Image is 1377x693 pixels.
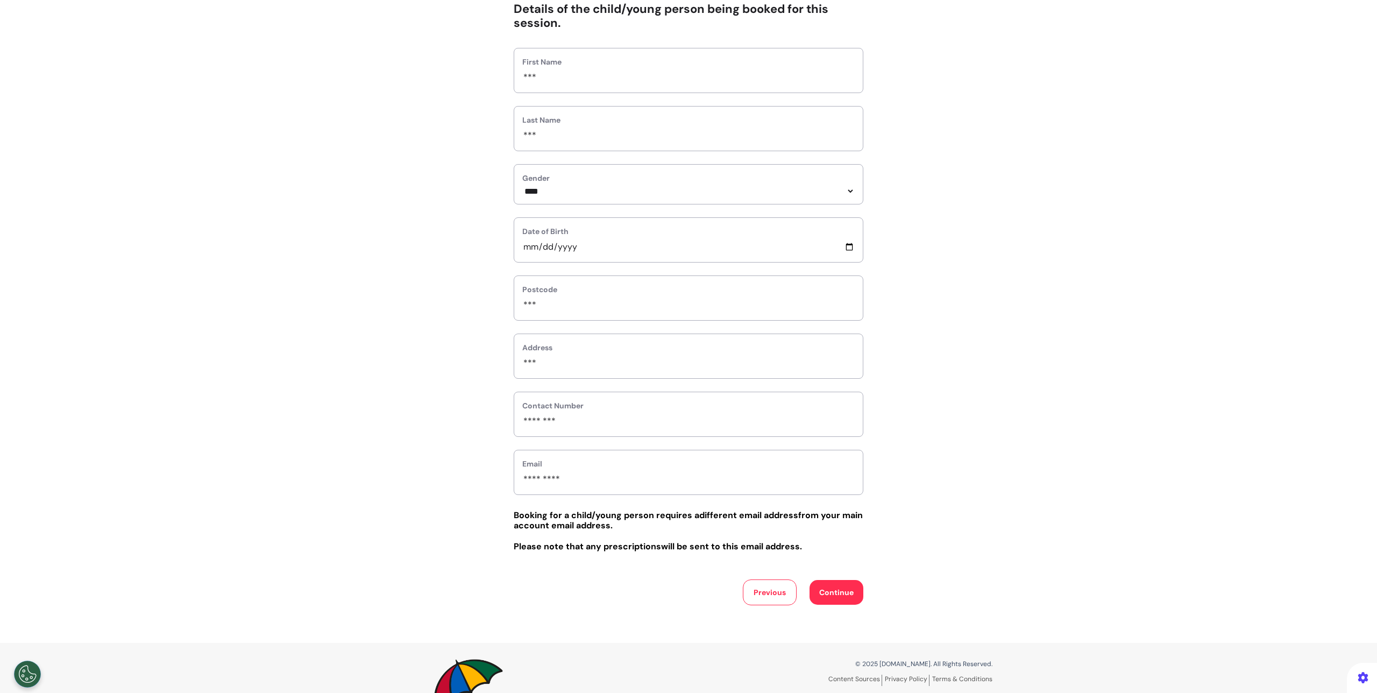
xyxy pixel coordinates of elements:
button: Continue [810,580,863,605]
b: different email address [699,510,798,521]
label: Postcode [522,284,855,295]
label: Gender [522,173,855,184]
label: Contact Number [522,400,855,412]
b: will be sent to this email address. [661,541,802,552]
label: Last Name [522,115,855,126]
h3: Booking for a child/young person requires a from your main account email address. [514,510,863,531]
label: Email [522,458,855,470]
label: Date of Birth [522,226,855,237]
p: © 2025 [DOMAIN_NAME]. All Rights Reserved. [697,659,992,669]
button: Open Preferences [14,661,41,688]
label: Address [522,342,855,353]
a: Privacy Policy [885,675,929,686]
h2: Details of the child/young person being booked for this session. [514,2,863,31]
a: Content Sources [828,675,882,686]
label: First Name [522,56,855,68]
h3: Please note that any prescriptions [514,541,863,551]
a: Terms & Conditions [932,675,992,683]
button: Previous [743,579,797,605]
